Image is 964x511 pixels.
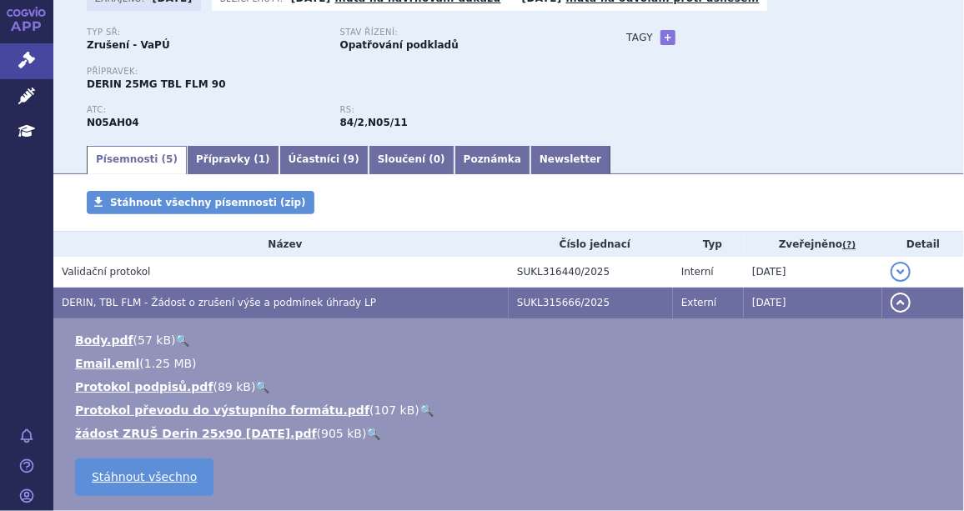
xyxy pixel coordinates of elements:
[75,402,947,418] li: ( )
[87,105,324,115] p: ATC:
[218,380,251,393] span: 89 kB
[75,427,317,440] a: žádost ZRUŠ Derin 25x90 [DATE].pdf
[87,28,324,38] p: Typ SŘ:
[87,39,170,51] strong: Zrušení - VaPÚ
[255,380,269,393] a: 🔍
[744,232,882,257] th: Zveřejněno
[75,355,947,372] li: ( )
[340,39,459,51] strong: Opatřování podkladů
[87,67,593,77] p: Přípravek:
[891,262,911,282] button: detail
[62,266,151,278] span: Validační protokol
[681,266,714,278] span: Interní
[87,191,314,214] a: Stáhnout všechny písemnosti (zip)
[321,427,362,440] span: 905 kB
[75,357,139,370] a: Email.eml
[340,117,364,128] strong: antipsychotika třetí volby - speciální, p.o.
[75,333,133,347] a: Body.pdf
[75,332,947,348] li: ( )
[187,146,279,174] a: Přípravky (1)
[75,425,947,442] li: ( )
[673,232,744,257] th: Typ
[530,146,610,174] a: Newsletter
[509,288,673,318] td: SUKL315666/2025
[87,78,226,90] span: DERIN 25MG TBL FLM 90
[842,239,856,251] abbr: (?)
[166,153,173,165] span: 5
[681,297,716,308] span: Externí
[53,232,509,257] th: Název
[62,297,376,308] span: DERIN, TBL FLM - Žádost o zrušení výše a podmínek úhrady LP
[626,28,653,48] h3: Tagy
[340,28,577,38] p: Stav řízení:
[259,153,265,165] span: 1
[744,288,882,318] td: [DATE]
[744,257,882,288] td: [DATE]
[660,30,675,45] a: +
[340,105,577,115] p: RS:
[374,403,415,417] span: 107 kB
[87,146,187,174] a: Písemnosti (5)
[138,333,171,347] span: 57 kB
[87,117,139,128] strong: KVETIAPIN
[882,232,964,257] th: Detail
[340,105,594,130] div: ,
[176,333,190,347] a: 🔍
[75,380,213,393] a: Protokol podpisů.pdf
[891,293,911,313] button: detail
[75,378,947,395] li: ( )
[75,403,369,417] a: Protokol převodu do výstupního formátu.pdf
[366,427,380,440] a: 🔍
[368,117,408,128] strong: quetiapin do 25mg
[279,146,369,174] a: Účastníci (9)
[348,153,354,165] span: 9
[369,146,454,174] a: Sloučení (0)
[144,357,192,370] span: 1.25 MB
[454,146,530,174] a: Poznámka
[434,153,440,165] span: 0
[509,232,673,257] th: Číslo jednací
[110,197,306,208] span: Stáhnout všechny písemnosti (zip)
[509,257,673,288] td: SUKL316440/2025
[419,403,434,417] a: 🔍
[75,458,213,496] a: Stáhnout všechno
